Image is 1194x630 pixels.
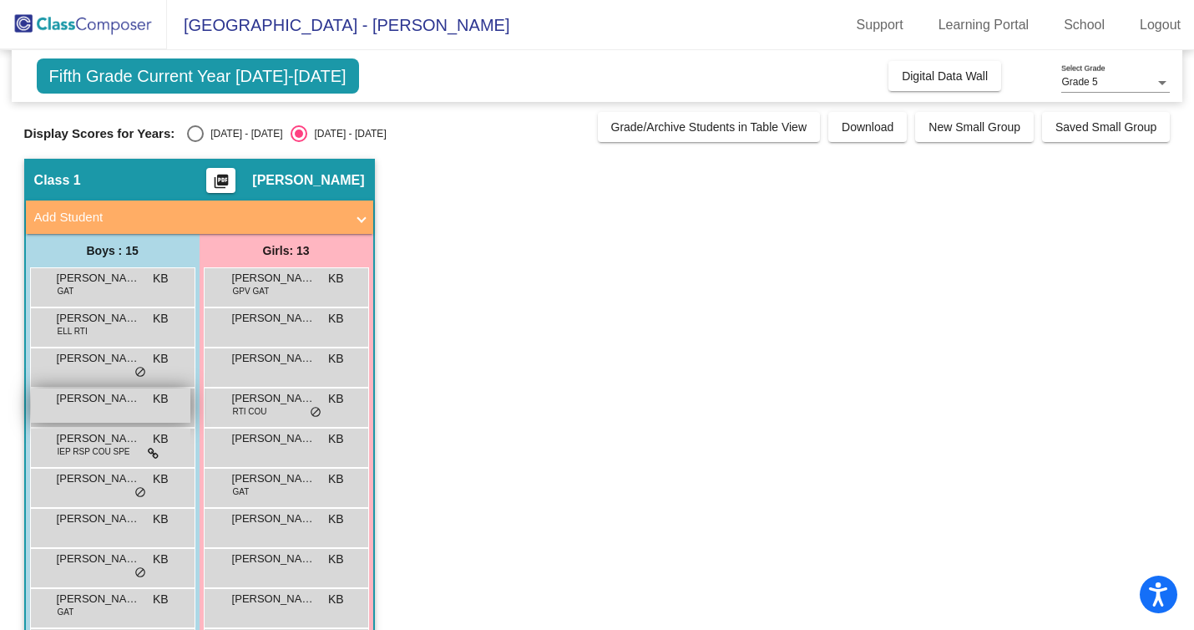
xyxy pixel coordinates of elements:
[232,470,316,487] span: [PERSON_NAME]
[24,126,175,141] span: Display Scores for Years:
[1050,12,1118,38] a: School
[134,566,146,580] span: do_not_disturb_alt
[902,69,988,83] span: Digital Data Wall
[134,366,146,379] span: do_not_disturb_alt
[232,390,316,407] span: [PERSON_NAME]
[167,12,509,38] span: [GEOGRAPHIC_DATA] - [PERSON_NAME]
[1126,12,1194,38] a: Logout
[58,285,74,297] span: GAT
[57,511,140,527] span: [PERSON_NAME]
[611,120,807,134] span: Grade/Archive Students in Table View
[153,390,169,408] span: KB
[915,112,1034,142] button: New Small Group
[153,470,169,488] span: KB
[233,285,270,297] span: GPV GAT
[828,112,907,142] button: Download
[232,591,316,607] span: [PERSON_NAME]
[206,168,235,193] button: Print Students Details
[328,310,344,328] span: KB
[34,172,81,189] span: Class 1
[134,486,146,500] span: do_not_disturb_alt
[57,470,140,487] span: [PERSON_NAME]
[58,325,88,338] span: ELL RTI
[57,430,140,447] span: [PERSON_NAME]
[307,126,386,141] div: [DATE] - [DATE]
[1042,112,1170,142] button: Saved Small Group
[232,430,316,447] span: [PERSON_NAME]
[1061,76,1097,88] span: Grade 5
[153,270,169,287] span: KB
[211,173,231,196] mat-icon: picture_as_pdf
[598,112,821,142] button: Grade/Archive Students in Table View
[37,58,359,94] span: Fifth Grade Current Year [DATE]-[DATE]
[232,270,316,287] span: [PERSON_NAME]
[153,310,169,328] span: KB
[232,310,316,327] span: [PERSON_NAME]
[888,61,1001,91] button: Digital Data Wall
[310,406,321,419] span: do_not_disturb_alt
[843,12,917,38] a: Support
[153,591,169,608] span: KB
[153,511,169,528] span: KB
[57,270,140,287] span: [PERSON_NAME]
[328,430,344,448] span: KB
[153,551,169,568] span: KB
[58,606,74,618] span: GAT
[328,390,344,408] span: KB
[58,445,130,458] span: IEP RSP COU SPE
[153,430,169,448] span: KB
[233,405,267,418] span: RTI COU
[26,201,373,234] mat-expansion-panel-header: Add Student
[928,120,1020,134] span: New Small Group
[328,551,344,568] span: KB
[204,126,282,141] div: [DATE] - [DATE]
[328,591,344,608] span: KB
[925,12,1043,38] a: Learning Portal
[34,208,345,227] mat-panel-title: Add Student
[328,470,344,488] span: KB
[328,270,344,287] span: KB
[57,350,140,367] span: [PERSON_NAME]
[232,350,316,367] span: [PERSON_NAME]
[57,390,140,407] span: [PERSON_NAME]
[232,511,316,527] span: [PERSON_NAME]
[232,551,316,567] span: [PERSON_NAME]
[328,350,344,368] span: KB
[187,125,386,142] mat-radio-group: Select an option
[57,310,140,327] span: [PERSON_NAME]
[57,551,140,567] span: [PERSON_NAME]
[1055,120,1156,134] span: Saved Small Group
[328,511,344,528] span: KB
[842,120,893,134] span: Download
[57,591,140,607] span: [PERSON_NAME]
[153,350,169,368] span: KB
[233,485,250,498] span: GAT
[200,234,373,267] div: Girls: 13
[252,172,364,189] span: [PERSON_NAME]
[26,234,200,267] div: Boys : 15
